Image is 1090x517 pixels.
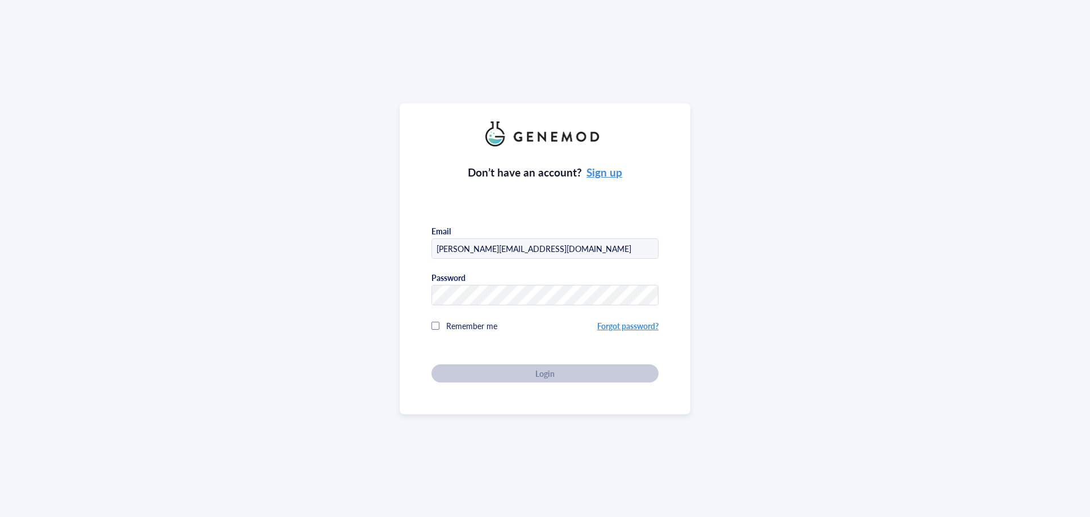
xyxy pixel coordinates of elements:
a: Sign up [586,165,622,180]
img: genemod_logo_light-BcqUzbGq.png [485,121,605,146]
div: Email [431,226,451,236]
div: Password [431,272,466,283]
a: Forgot password? [597,320,659,331]
span: Remember me [446,320,497,331]
div: Don’t have an account? [468,165,623,180]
